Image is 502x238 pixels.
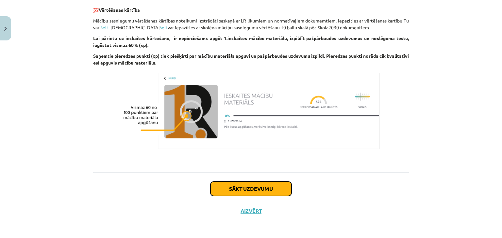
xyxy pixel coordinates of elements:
[93,35,409,48] strong: Lai pārietu uz ieskaites kārtošanu, ir nepieciešams apgūt 1.ieskaites mācību materiālu, izpildīt ...
[93,7,409,13] p: 💯
[239,208,263,214] button: Aizvērt
[93,17,409,31] p: Mācību sasniegumu vērtēšanas kārtības noteikumi izstrādāti saskaņā ar LR likumiem un normatīvajie...
[99,7,140,13] strong: Vērtēšanas kārtība
[4,27,7,31] img: icon-close-lesson-0947bae3869378f0d4975bcd49f059093ad1ed9edebbc8119c70593378902aed.svg
[101,24,109,30] a: šeit
[93,53,409,66] strong: Saņemtie pieredzes punkti (xp) tiek piešķirti par mācību materiāla apguvi un pašpārbaudes uzdevum...
[160,24,168,30] a: šeit
[210,182,292,196] button: Sākt uzdevumu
